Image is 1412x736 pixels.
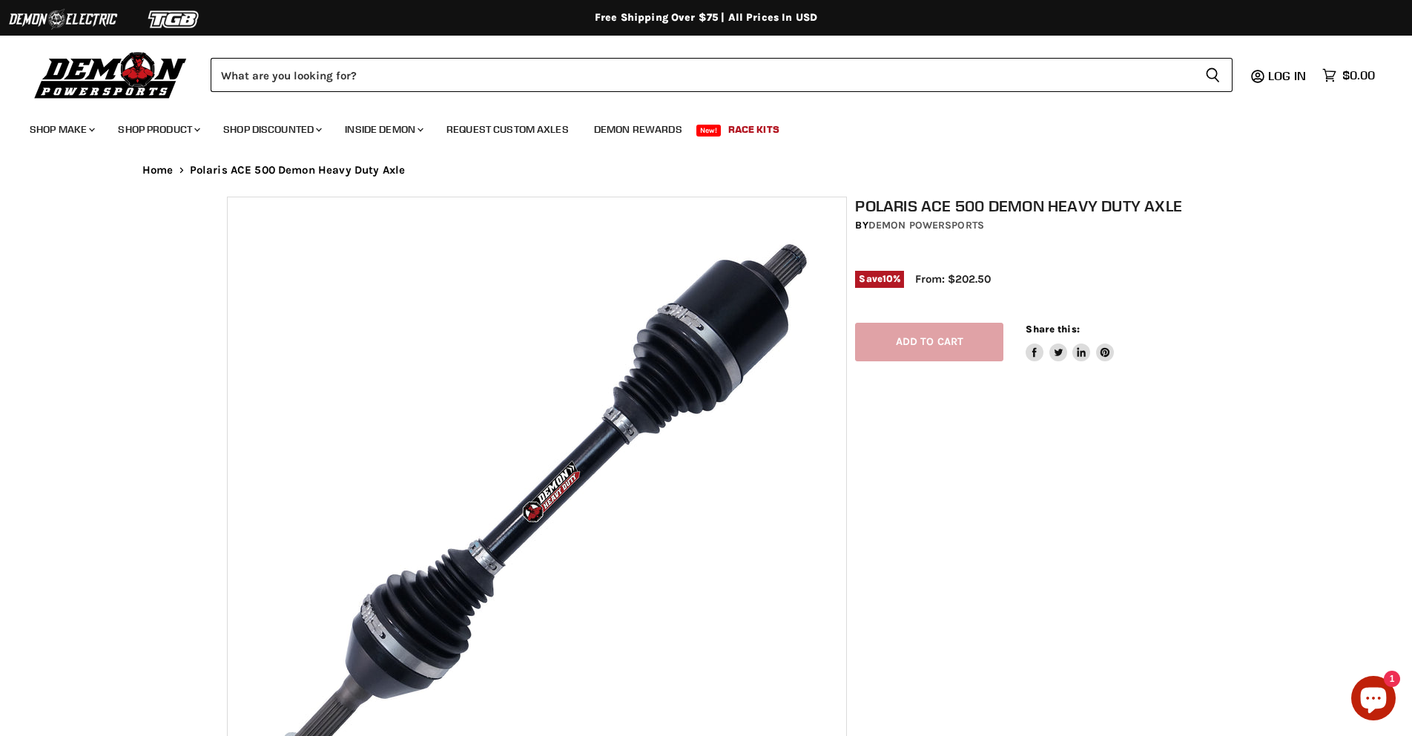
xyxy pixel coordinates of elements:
[1026,323,1079,335] span: Share this:
[107,114,209,145] a: Shop Product
[435,114,580,145] a: Request Custom Axles
[1268,68,1306,83] span: Log in
[915,272,991,286] span: From: $202.50
[142,164,174,177] a: Home
[1261,69,1315,82] a: Log in
[717,114,791,145] a: Race Kits
[1342,68,1375,82] span: $0.00
[19,114,104,145] a: Shop Make
[696,125,722,137] span: New!
[30,48,192,101] img: Demon Powersports
[855,197,1193,215] h1: Polaris ACE 500 Demon Heavy Duty Axle
[212,114,331,145] a: Shop Discounted
[855,271,904,287] span: Save %
[211,58,1233,92] form: Product
[334,114,432,145] a: Inside Demon
[1026,323,1114,362] aside: Share this:
[882,273,893,284] span: 10
[7,5,119,33] img: Demon Electric Logo 2
[855,217,1193,234] div: by
[1193,58,1233,92] button: Search
[1347,676,1400,724] inbox-online-store-chat: Shopify online store chat
[19,108,1371,145] ul: Main menu
[113,164,1299,177] nav: Breadcrumbs
[583,114,693,145] a: Demon Rewards
[190,164,406,177] span: Polaris ACE 500 Demon Heavy Duty Axle
[113,11,1299,24] div: Free Shipping Over $75 | All Prices In USD
[119,5,230,33] img: TGB Logo 2
[1315,65,1382,86] a: $0.00
[868,219,984,231] a: Demon Powersports
[211,58,1193,92] input: Search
